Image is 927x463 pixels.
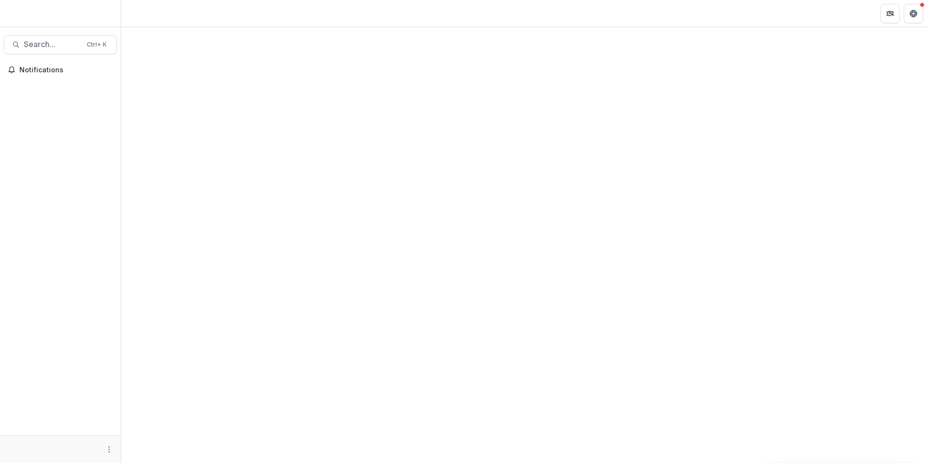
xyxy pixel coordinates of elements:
nav: breadcrumb [125,6,166,20]
button: Search... [4,35,117,54]
button: Notifications [4,62,117,78]
button: Partners [880,4,900,23]
button: More [103,444,115,455]
span: Search... [24,40,81,49]
span: Notifications [19,66,113,74]
div: Ctrl + K [85,39,109,50]
button: Get Help [904,4,923,23]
